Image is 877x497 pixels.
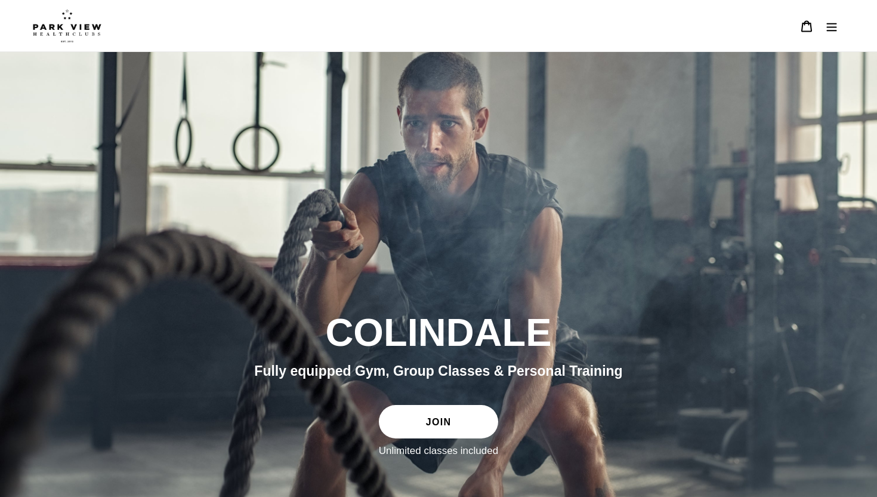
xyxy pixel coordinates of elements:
h2: COLINDALE [113,309,764,356]
label: Unlimited classes included [379,444,498,458]
a: JOIN [379,405,498,438]
img: Park view health clubs is a gym near you. [33,9,101,42]
button: Menu [819,13,844,39]
span: Fully equipped Gym, Group Classes & Personal Training [254,363,622,379]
